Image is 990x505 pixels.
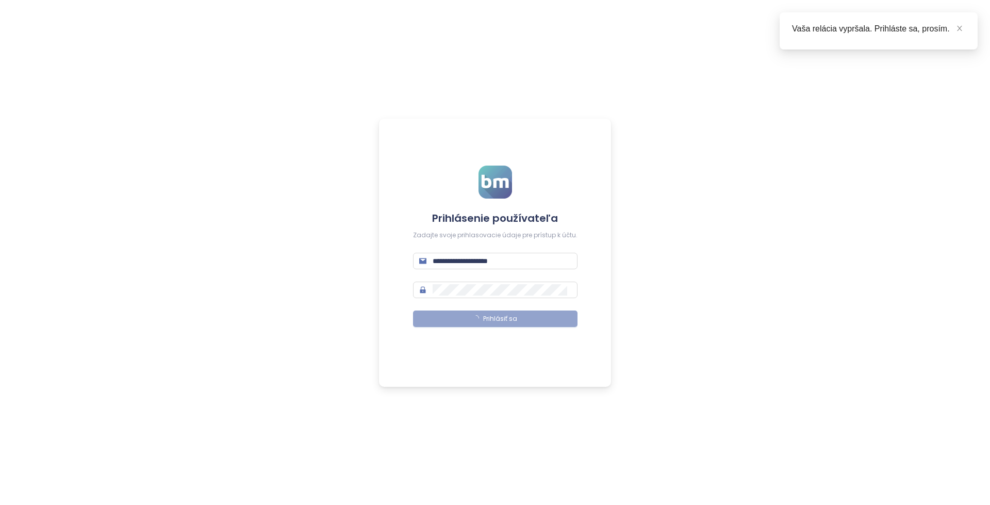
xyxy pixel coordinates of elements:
h4: Prihlásenie používateľa [413,211,577,225]
span: mail [419,257,426,265]
span: close [956,25,963,32]
span: lock [419,286,426,294]
img: logo [478,166,512,199]
div: Vaša relácia vypršala. Prihláste sa, prosím. [792,23,965,35]
div: Zadajte svoje prihlasovacie údaje pre prístup k účtu. [413,231,577,240]
span: loading [472,314,480,322]
button: Prihlásiť sa [413,311,577,327]
span: Prihlásiť sa [483,314,517,324]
